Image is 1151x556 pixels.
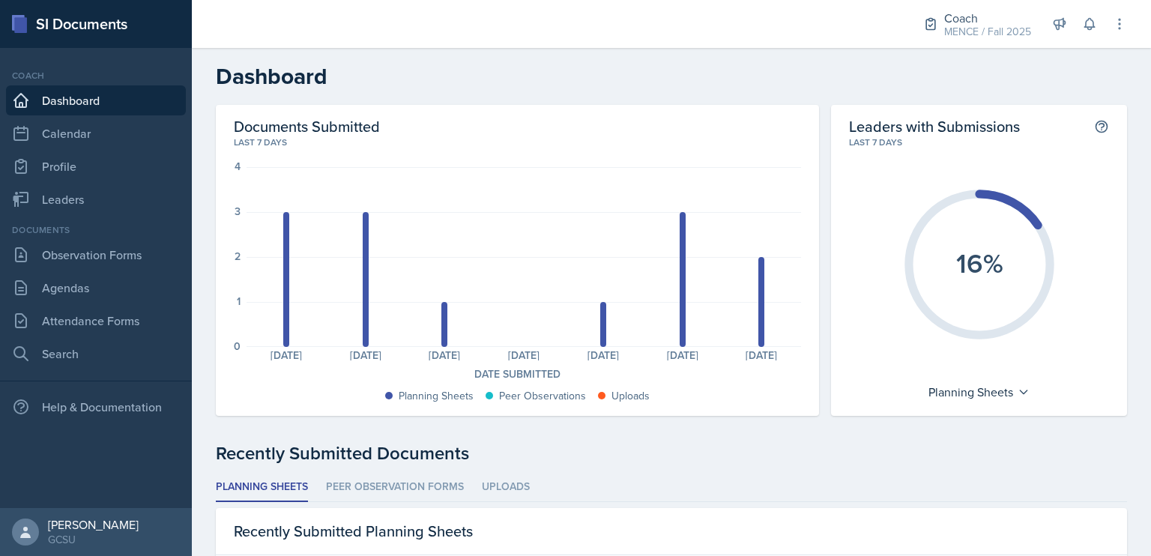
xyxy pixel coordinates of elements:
[6,85,186,115] a: Dashboard
[944,9,1031,27] div: Coach
[326,350,405,360] div: [DATE]
[722,350,802,360] div: [DATE]
[611,388,650,404] div: Uploads
[235,251,241,262] div: 2
[6,184,186,214] a: Leaders
[482,473,530,502] li: Uploads
[235,206,241,217] div: 3
[955,244,1003,282] text: 16%
[499,388,586,404] div: Peer Observations
[234,117,801,136] h2: Documents Submitted
[6,240,186,270] a: Observation Forms
[234,366,801,382] div: Date Submitted
[849,136,1109,149] div: Last 7 days
[6,118,186,148] a: Calendar
[235,161,241,172] div: 4
[6,151,186,181] a: Profile
[849,117,1020,136] h2: Leaders with Submissions
[6,392,186,422] div: Help & Documentation
[234,341,241,351] div: 0
[48,517,139,532] div: [PERSON_NAME]
[326,473,464,502] li: Peer Observation Forms
[643,350,722,360] div: [DATE]
[6,339,186,369] a: Search
[247,350,326,360] div: [DATE]
[6,306,186,336] a: Attendance Forms
[484,350,564,360] div: [DATE]
[216,440,1127,467] div: Recently Submitted Documents
[216,63,1127,90] h2: Dashboard
[6,223,186,237] div: Documents
[237,296,241,306] div: 1
[234,136,801,149] div: Last 7 days
[405,350,485,360] div: [DATE]
[48,532,139,547] div: GCSU
[399,388,474,404] div: Planning Sheets
[216,473,308,502] li: Planning Sheets
[564,350,643,360] div: [DATE]
[216,508,1127,555] div: Recently Submitted Planning Sheets
[944,24,1031,40] div: MENCE / Fall 2025
[6,273,186,303] a: Agendas
[6,69,186,82] div: Coach
[921,380,1037,404] div: Planning Sheets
